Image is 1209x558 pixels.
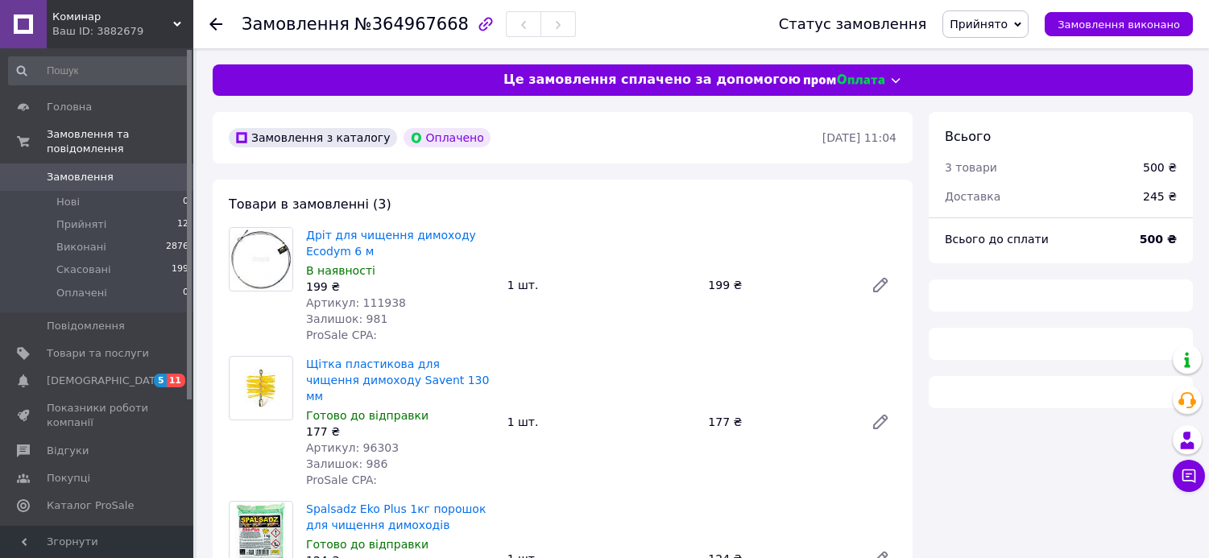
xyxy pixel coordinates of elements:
div: 199 ₴ [702,274,858,296]
span: Покупці [47,471,90,486]
span: Залишок: 981 [306,312,387,325]
div: 500 ₴ [1143,159,1177,176]
span: Виконані [56,240,106,254]
span: Готово до відправки [306,538,429,551]
div: Замовлення з каталогу [229,128,397,147]
span: 199 [172,262,188,277]
span: Головна [47,100,92,114]
a: Щітка пластикова для чищення димоходу Savent 130 мм [306,358,489,403]
span: Відгуки [47,444,89,458]
b: 500 ₴ [1140,233,1177,246]
span: В наявності [306,264,375,277]
span: Оплачені [56,286,107,300]
time: [DATE] 11:04 [822,131,896,144]
span: Замовлення [47,170,114,184]
span: 0 [183,195,188,209]
span: Товари та послуги [47,346,149,361]
div: Статус замовлення [779,16,927,32]
span: ProSale CPA: [306,329,377,341]
span: 11 [167,374,185,387]
span: Всього до сплати [945,233,1049,246]
span: Замовлення виконано [1058,19,1180,31]
span: Всього [945,129,991,144]
span: Повідомлення [47,319,125,333]
span: Товари в замовленні (3) [229,196,391,212]
span: Готово до відправки [306,409,429,422]
img: Дріт для чищення димоходу Ecodym 6 м [230,229,292,290]
div: Оплачено [404,128,491,147]
div: 177 ₴ [306,424,495,440]
a: Spalsadz Eko Plus 1кг порошок для чищення димоходів [306,502,486,531]
span: 0 [183,286,188,300]
a: Редагувати [864,269,896,301]
span: Доставка [945,190,1000,203]
button: Замовлення виконано [1045,12,1193,36]
span: Скасовані [56,262,111,277]
span: ProSale CPA: [306,473,377,486]
div: 1 шт. [501,411,702,433]
span: Прийняті [56,217,106,232]
span: Прийнято [950,18,1008,31]
span: 12 [177,217,188,232]
div: 199 ₴ [306,279,495,295]
span: 3 товари [945,161,997,174]
input: Пошук [8,56,190,85]
span: Нові [56,195,80,209]
span: 2876 [166,240,188,254]
span: 5 [154,374,167,387]
div: 1 шт. [501,274,702,296]
span: Замовлення та повідомлення [47,127,193,156]
span: Артикул: 96303 [306,441,399,454]
button: Чат з покупцем [1173,460,1205,492]
div: 245 ₴ [1133,179,1186,214]
div: 177 ₴ [702,411,858,433]
a: Дріт для чищення димоходу Ecodym 6 м [306,229,476,258]
span: Це замовлення сплачено за допомогою [503,71,801,89]
span: Артикул: 111938 [306,296,406,309]
span: Залишок: 986 [306,457,387,470]
div: Ваш ID: 3882679 [52,24,193,39]
span: [DEMOGRAPHIC_DATA] [47,374,166,388]
a: Редагувати [864,406,896,438]
span: Каталог ProSale [47,498,134,513]
span: Показники роботи компанії [47,401,149,430]
span: №364967668 [354,14,469,34]
span: Коминар [52,10,173,24]
img: Щітка пластикова для чищення димоходу Savent 130 мм [230,367,292,408]
span: Замовлення [242,14,350,34]
div: Повернутися назад [209,16,222,32]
